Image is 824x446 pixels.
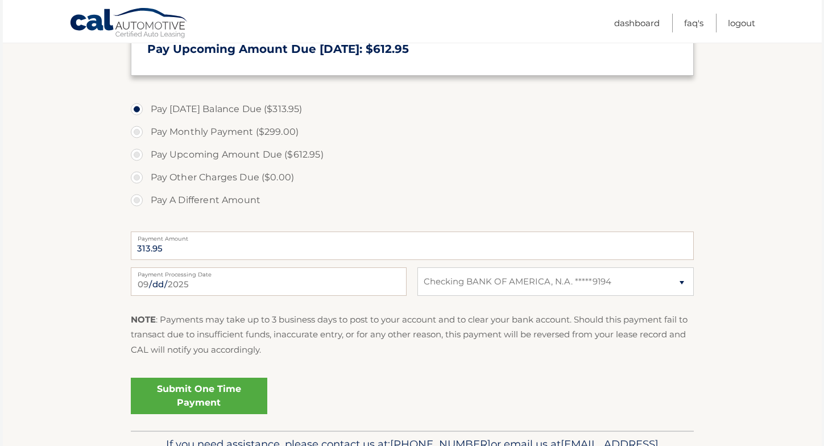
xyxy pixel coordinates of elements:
[131,267,407,276] label: Payment Processing Date
[131,232,694,260] input: Payment Amount
[131,267,407,296] input: Payment Date
[131,121,694,143] label: Pay Monthly Payment ($299.00)
[131,98,694,121] label: Pay [DATE] Balance Due ($313.95)
[131,314,156,325] strong: NOTE
[728,14,755,32] a: Logout
[147,42,677,56] h3: Pay Upcoming Amount Due [DATE]: $612.95
[614,14,660,32] a: Dashboard
[131,143,694,166] label: Pay Upcoming Amount Due ($612.95)
[69,7,189,40] a: Cal Automotive
[684,14,703,32] a: FAQ's
[131,378,267,414] a: Submit One Time Payment
[131,312,694,357] p: : Payments may take up to 3 business days to post to your account and to clear your bank account....
[131,232,694,241] label: Payment Amount
[131,166,694,189] label: Pay Other Charges Due ($0.00)
[131,189,694,212] label: Pay A Different Amount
